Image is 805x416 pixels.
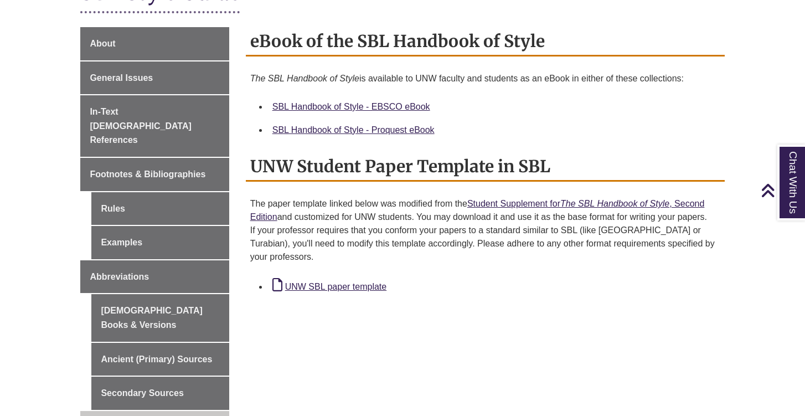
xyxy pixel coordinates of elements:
p: The paper template linked below was modified from the and customized for UNW students. You may do... [250,193,720,268]
a: SBL Handbook of Style - Proquest eBook [272,125,435,135]
a: Footnotes & Bibliographies [80,158,229,191]
span: About [90,39,115,48]
a: In-Text [DEMOGRAPHIC_DATA] References [80,95,229,157]
span: Abbreviations [90,272,149,281]
span: Footnotes & Bibliographies [90,170,205,179]
a: Abbreviations [80,260,229,294]
a: Secondary Sources [91,377,229,410]
a: Rules [91,192,229,225]
h2: eBook of the SBL Handbook of Style [246,27,725,57]
em: The SBL Handbook of Style [560,199,669,208]
em: The SBL Handbook of Style [250,74,359,83]
a: Ancient (Primary) Sources [91,343,229,376]
span: General Issues [90,73,153,83]
a: Examples [91,226,229,259]
a: SBL Handbook of Style - EBSCO eBook [272,102,430,111]
a: UNW SBL paper template [272,282,386,291]
a: Back to Top [761,183,802,198]
span: In-Text [DEMOGRAPHIC_DATA] References [90,107,191,145]
h2: UNW Student Paper Template in SBL [246,152,725,182]
a: [DEMOGRAPHIC_DATA] Books & Versions [91,294,229,341]
a: About [80,27,229,60]
p: is available to UNW faculty and students as an eBook in either of these collections: [250,68,720,90]
a: Student Supplement forThe SBL Handbook of Style, Second Edition [250,199,705,222]
a: General Issues [80,61,229,95]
